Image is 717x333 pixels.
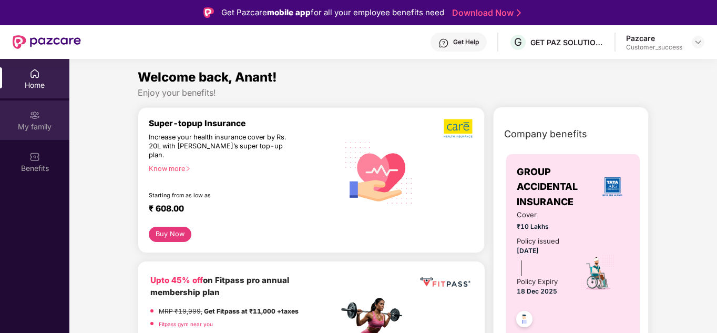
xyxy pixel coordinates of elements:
[185,166,191,171] span: right
[580,255,616,291] img: icon
[694,38,702,46] img: svg+xml;base64,PHN2ZyBpZD0iRHJvcGRvd24tMzJ4MzIiIHhtbG5zPSJodHRwOi8vd3d3LnczLm9yZy8yMDAwL3N2ZyIgd2...
[29,68,40,79] img: svg+xml;base64,PHN2ZyBpZD0iSG9tZSIgeG1sbnM9Imh0dHA6Ly93d3cudzMub3JnLzIwMDAvc3ZnIiB3aWR0aD0iMjAiIG...
[339,131,420,214] img: svg+xml;base64,PHN2ZyB4bWxucz0iaHR0cDovL3d3dy53My5vcmcvMjAwMC9zdmciIHhtbG5zOnhsaW5rPSJodHRwOi8vd3...
[517,287,557,295] span: 18 Dec 2025
[150,275,203,285] b: Upto 45% off
[13,35,81,49] img: New Pazcare Logo
[149,118,339,128] div: Super-topup Insurance
[517,209,566,220] span: Cover
[453,38,479,46] div: Get Help
[221,6,444,19] div: Get Pazcare for all your employee benefits need
[204,307,299,315] strong: Get Fitpass at ₹11,000 +taxes
[418,274,472,291] img: fppp.png
[598,173,627,201] img: insurerLogo
[159,321,213,327] a: Fitpass gym near you
[159,307,202,315] del: MRP ₹19,999,
[149,227,191,242] button: Buy Now
[517,236,559,247] div: Policy issued
[504,127,587,142] span: Company benefits
[149,192,294,199] div: Starting from as low as
[138,87,649,98] div: Enjoy your benefits!
[514,36,522,48] span: G
[149,204,328,216] div: ₹ 608.00
[150,275,289,298] b: on Fitpass pro annual membership plan
[626,33,682,43] div: Pazcare
[149,133,293,160] div: Increase your health insurance cover by Rs. 20L with [PERSON_NAME]’s super top-up plan.
[438,38,449,48] img: svg+xml;base64,PHN2ZyBpZD0iSGVscC0zMngzMiIgeG1sbnM9Imh0dHA6Ly93d3cudzMub3JnLzIwMDAvc3ZnIiB3aWR0aD...
[267,7,311,17] strong: mobile app
[517,247,539,255] span: [DATE]
[626,43,682,52] div: Customer_success
[517,165,595,209] span: GROUP ACCIDENTAL INSURANCE
[149,165,332,172] div: Know more
[138,69,277,85] span: Welcome back, Anant!
[203,7,214,18] img: Logo
[29,110,40,120] img: svg+xml;base64,PHN2ZyB3aWR0aD0iMjAiIGhlaWdodD0iMjAiIHZpZXdCb3g9IjAgMCAyMCAyMCIgZmlsbD0ibm9uZSIgeG...
[530,37,604,47] div: GET PAZ SOLUTIONS PRIVATE LIMTED
[517,221,566,231] span: ₹10 Lakhs
[517,276,558,287] div: Policy Expiry
[452,7,518,18] a: Download Now
[517,7,521,18] img: Stroke
[29,152,40,162] img: svg+xml;base64,PHN2ZyBpZD0iQmVuZWZpdHMiIHhtbG5zPSJodHRwOi8vd3d3LnczLm9yZy8yMDAwL3N2ZyIgd2lkdGg9Ij...
[444,118,474,138] img: b5dec4f62d2307b9de63beb79f102df3.png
